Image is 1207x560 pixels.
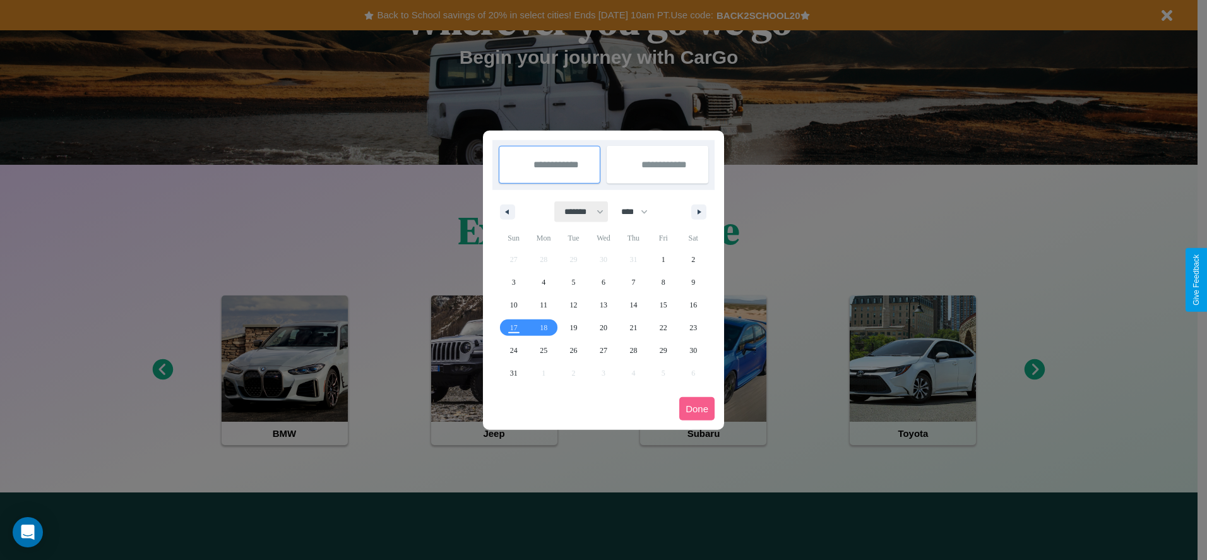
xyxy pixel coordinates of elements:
[588,294,618,316] button: 13
[570,339,578,362] span: 26
[602,271,605,294] span: 6
[540,316,547,339] span: 18
[542,271,545,294] span: 4
[679,228,708,248] span: Sat
[600,294,607,316] span: 13
[648,228,678,248] span: Fri
[679,397,715,420] button: Done
[570,294,578,316] span: 12
[540,294,547,316] span: 11
[619,294,648,316] button: 14
[588,339,618,362] button: 27
[648,271,678,294] button: 8
[572,271,576,294] span: 5
[510,362,518,384] span: 31
[559,294,588,316] button: 12
[512,271,516,294] span: 3
[499,362,528,384] button: 31
[528,271,558,294] button: 4
[689,339,697,362] span: 30
[540,339,547,362] span: 25
[689,316,697,339] span: 23
[691,248,695,271] span: 2
[588,316,618,339] button: 20
[528,228,558,248] span: Mon
[510,339,518,362] span: 24
[648,248,678,271] button: 1
[648,339,678,362] button: 29
[559,339,588,362] button: 26
[629,316,637,339] span: 21
[619,271,648,294] button: 7
[559,228,588,248] span: Tue
[679,339,708,362] button: 30
[660,316,667,339] span: 22
[679,316,708,339] button: 23
[510,294,518,316] span: 10
[679,294,708,316] button: 16
[691,271,695,294] span: 9
[600,339,607,362] span: 27
[559,271,588,294] button: 5
[629,339,637,362] span: 28
[588,228,618,248] span: Wed
[619,228,648,248] span: Thu
[499,271,528,294] button: 3
[1192,254,1201,306] div: Give Feedback
[499,228,528,248] span: Sun
[679,248,708,271] button: 2
[662,248,665,271] span: 1
[679,271,708,294] button: 9
[648,316,678,339] button: 22
[528,294,558,316] button: 11
[559,316,588,339] button: 19
[619,316,648,339] button: 21
[570,316,578,339] span: 19
[499,339,528,362] button: 24
[13,517,43,547] div: Open Intercom Messenger
[660,294,667,316] span: 15
[631,271,635,294] span: 7
[629,294,637,316] span: 14
[689,294,697,316] span: 16
[499,294,528,316] button: 10
[588,271,618,294] button: 6
[528,339,558,362] button: 25
[662,271,665,294] span: 8
[660,339,667,362] span: 29
[510,316,518,339] span: 17
[648,294,678,316] button: 15
[600,316,607,339] span: 20
[499,316,528,339] button: 17
[619,339,648,362] button: 28
[528,316,558,339] button: 18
